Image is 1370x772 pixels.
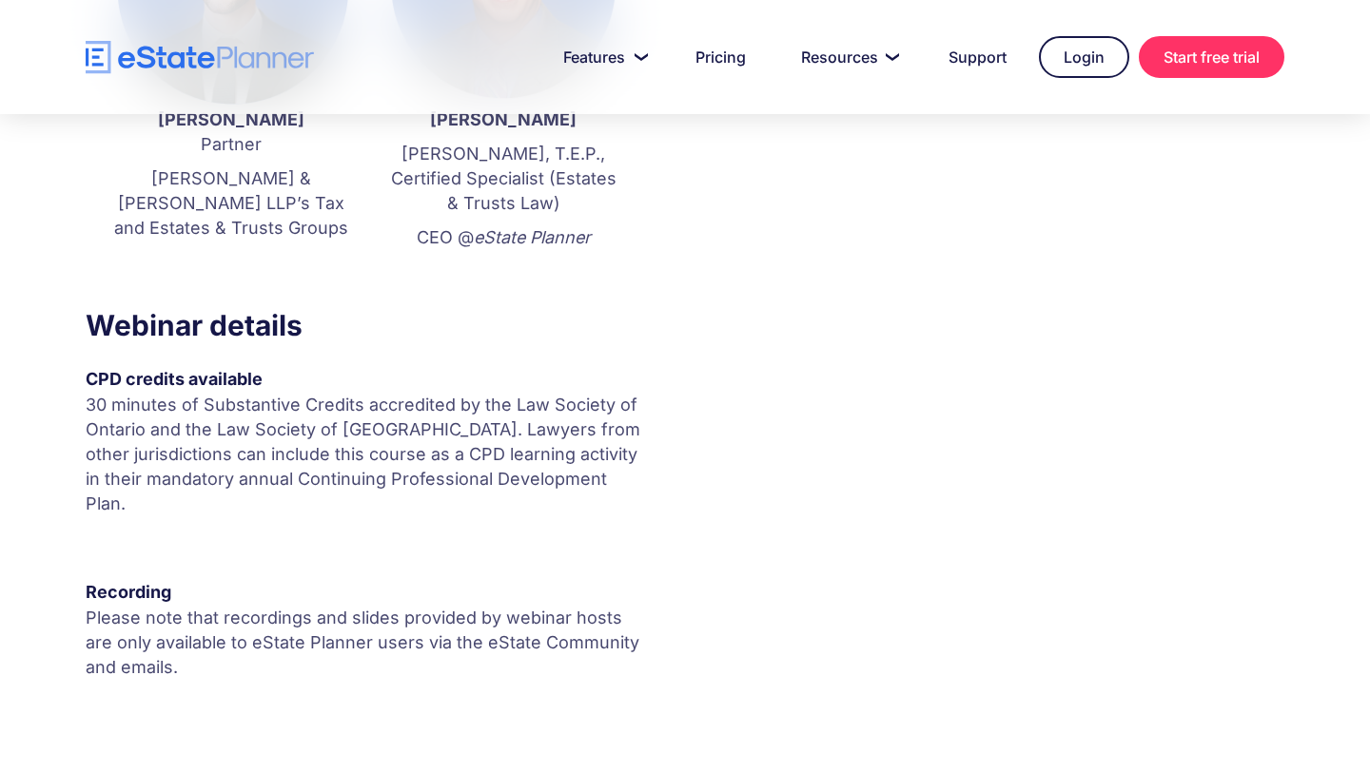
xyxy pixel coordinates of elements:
p: ‍ [86,526,649,550]
p: Please note that recordings and slides provided by webinar hosts are only available to eState Pla... [86,606,649,680]
strong: [PERSON_NAME] [158,109,304,129]
a: Support [926,38,1029,76]
a: Start free trial [1139,36,1284,78]
a: home [86,41,314,74]
a: Resources [778,38,916,76]
p: 30 minutes of Substantive Credits accredited by the Law Society of Ontario and the Law Society of... [86,393,649,516]
p: CEO @ [386,225,620,250]
h3: Webinar details [86,303,649,347]
span: Phone number [282,79,372,95]
em: eState Planner [474,227,591,247]
div: Recording [86,579,649,606]
a: Pricing [673,38,769,76]
span: Number of [PERSON_NAME] per month [282,157,529,173]
span: Last Name [282,1,350,17]
a: Login [1039,36,1129,78]
p: [PERSON_NAME], T.E.P., Certified Specialist (Estates & Trusts Law) [386,142,620,216]
p: Partner [114,107,348,157]
a: Features [540,38,663,76]
strong: CPD credits available [86,369,263,389]
strong: [PERSON_NAME] [430,109,577,129]
p: ‍ [386,260,620,284]
p: ‍ [86,689,649,714]
p: [PERSON_NAME] & [PERSON_NAME] LLP’s Tax and Estates & Trusts Groups [114,166,348,241]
